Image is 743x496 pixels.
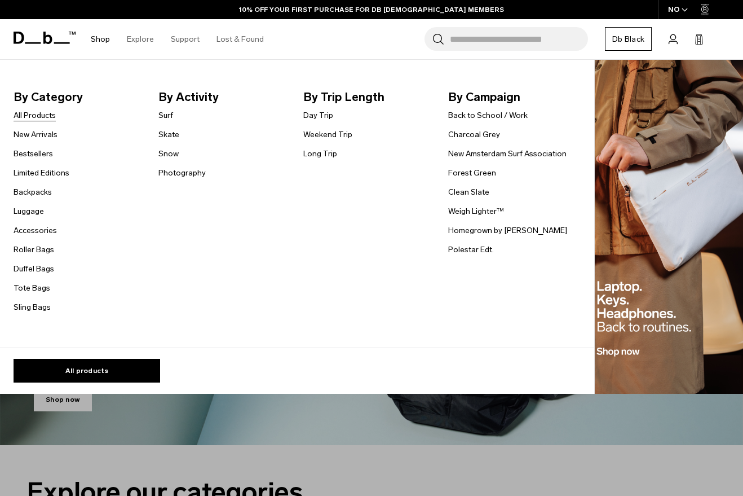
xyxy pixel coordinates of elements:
a: Weigh Lighter™ [448,205,504,217]
a: Snow [158,148,179,160]
a: Weekend Trip [303,129,352,141]
a: New Arrivals [14,129,58,141]
a: Explore [127,19,154,59]
a: Back to School / Work [448,109,528,121]
a: Day Trip [303,109,333,121]
a: Surf [158,109,173,121]
a: Support [171,19,200,59]
a: Photography [158,167,206,179]
a: Long Trip [303,148,337,160]
a: Roller Bags [14,244,54,256]
a: All Products [14,109,56,121]
a: Homegrown by [PERSON_NAME] [448,225,567,236]
a: All products [14,359,160,383]
a: Accessories [14,225,57,236]
a: Luggage [14,205,44,217]
a: Bestsellers [14,148,53,160]
a: Skate [158,129,179,141]
span: By Trip Length [303,88,430,106]
span: By Campaign [448,88,575,106]
img: Db [595,60,743,394]
a: Polestar Edt. [448,244,494,256]
a: Charcoal Grey [448,129,500,141]
span: By Category [14,88,140,106]
a: Tote Bags [14,282,50,294]
a: Clean Slate [448,186,489,198]
a: Duffel Bags [14,263,54,275]
a: Shop [91,19,110,59]
a: Limited Editions [14,167,69,179]
nav: Main Navigation [82,19,272,59]
a: New Amsterdam Surf Association [448,148,567,160]
a: Lost & Found [216,19,264,59]
a: Db Black [605,27,652,51]
span: By Activity [158,88,285,106]
a: Forest Green [448,167,496,179]
a: Backpacks [14,186,52,198]
a: 10% OFF YOUR FIRST PURCHASE FOR DB [DEMOGRAPHIC_DATA] MEMBERS [239,5,504,15]
a: Sling Bags [14,301,51,313]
